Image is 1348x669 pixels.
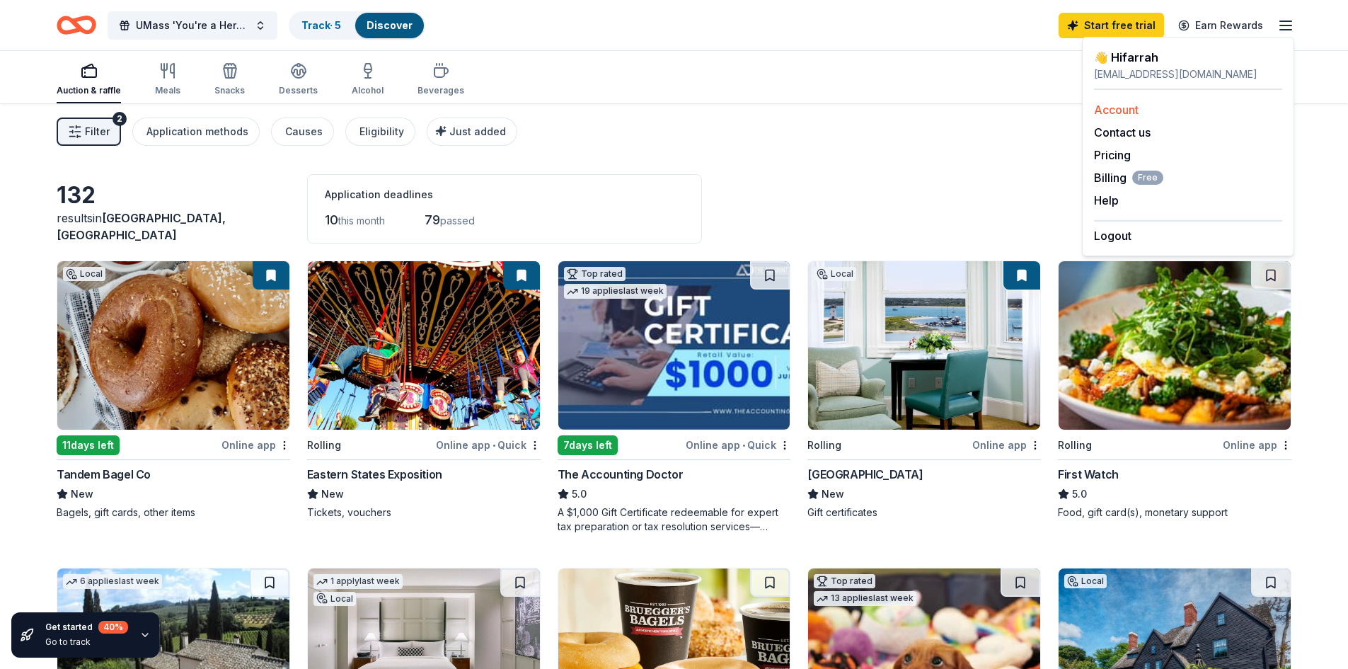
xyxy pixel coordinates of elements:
div: Bagels, gift cards, other items [57,505,290,520]
button: Filter2 [57,118,121,146]
a: Track· 5 [301,19,341,31]
span: Free [1132,171,1163,185]
div: [GEOGRAPHIC_DATA] [807,466,923,483]
button: Contact us [1094,124,1151,141]
span: Just added [449,125,506,137]
div: Top rated [814,574,875,588]
div: Online app Quick [436,436,541,454]
button: Eligibility [345,118,415,146]
div: Desserts [279,85,318,96]
div: Beverages [417,85,464,96]
button: Snacks [214,57,245,103]
span: • [742,440,745,451]
span: this month [338,215,385,227]
a: Image for First WatchRollingOnline appFirst Watch5.0Food, gift card(s), monetary support [1058,261,1291,520]
button: Desserts [279,57,318,103]
div: Snacks [214,85,245,96]
div: Rolling [1058,437,1092,454]
div: Tandem Bagel Co [57,466,151,483]
div: Application deadlines [325,186,684,203]
div: First Watch [1058,466,1119,483]
div: Online app [221,436,290,454]
div: 1 apply last week [313,574,403,589]
div: 👋 Hi farrah [1094,49,1282,66]
div: Rolling [307,437,341,454]
div: Online app [1223,436,1291,454]
img: Image for Eastern States Exposition [308,261,540,430]
div: 19 applies last week [564,284,667,299]
button: Beverages [417,57,464,103]
span: New [321,486,344,503]
div: Local [63,267,105,281]
div: Meals [155,85,180,96]
div: Alcohol [352,85,384,96]
div: 2 [113,112,127,126]
div: 40 % [98,621,128,634]
span: New [71,486,93,503]
div: The Accounting Doctor [558,466,684,483]
div: Food, gift card(s), monetary support [1058,505,1291,520]
div: Local [814,267,856,281]
div: 13 applies last week [814,591,916,606]
button: Application methods [132,118,260,146]
span: UMass 'You're a Hero' Mega Drive [136,17,249,34]
button: Meals [155,57,180,103]
button: Alcohol [352,57,384,103]
img: Image for Tandem Bagel Co [57,261,289,430]
img: Image for First Watch [1059,261,1291,430]
div: 132 [57,181,290,210]
span: New [822,486,844,503]
div: Local [313,592,356,606]
span: 79 [425,212,440,227]
span: 10 [325,212,338,227]
div: 6 applies last week [63,574,162,589]
button: UMass 'You're a Hero' Mega Drive [108,11,277,40]
img: Image for Harbor View Hotel [808,261,1040,430]
div: Application methods [146,123,248,140]
div: Online app Quick [686,436,790,454]
a: Start free trial [1059,13,1164,38]
div: Rolling [807,437,841,454]
span: Billing [1094,169,1163,186]
div: Go to track [45,636,128,648]
a: Image for The Accounting DoctorTop rated19 applieslast week7days leftOnline app•QuickThe Accounti... [558,261,791,534]
span: 5.0 [1072,486,1087,503]
div: 7 days left [558,435,618,455]
a: Image for Harbor View HotelLocalRollingOnline app[GEOGRAPHIC_DATA]NewGift certificates [807,261,1041,520]
a: Image for Eastern States ExpositionRollingOnline app•QuickEastern States ExpositionNewTickets, vo... [307,261,541,520]
div: Local [1064,574,1107,588]
span: • [492,440,495,451]
div: 11 days left [57,435,120,455]
button: BillingFree [1094,169,1163,186]
a: Pricing [1094,148,1131,162]
div: Causes [285,123,323,140]
span: in [57,211,226,242]
button: Just added [427,118,517,146]
button: Help [1094,192,1119,209]
span: passed [440,215,475,227]
a: Earn Rewards [1170,13,1272,38]
span: [GEOGRAPHIC_DATA], [GEOGRAPHIC_DATA] [57,211,226,242]
div: Gift certificates [807,505,1041,520]
div: Eligibility [359,123,404,140]
div: Top rated [564,267,626,281]
a: Image for Tandem Bagel CoLocal11days leftOnline appTandem Bagel CoNewBagels, gift cards, other items [57,261,290,520]
span: Filter [85,123,110,140]
div: Eastern States Exposition [307,466,442,483]
div: Get started [45,621,128,634]
div: results [57,210,290,244]
button: Causes [271,118,334,146]
button: Logout [1094,227,1131,244]
span: 5.0 [572,486,587,503]
a: Home [57,8,96,42]
a: Account [1094,103,1139,117]
button: Auction & raffle [57,57,121,103]
img: Image for The Accounting Doctor [558,261,790,430]
div: [EMAIL_ADDRESS][DOMAIN_NAME] [1094,66,1282,83]
a: Discover [367,19,413,31]
div: Tickets, vouchers [307,505,541,520]
button: Track· 5Discover [289,11,425,40]
div: Auction & raffle [57,85,121,96]
div: A $1,000 Gift Certificate redeemable for expert tax preparation or tax resolution services—recipi... [558,505,791,534]
div: Online app [972,436,1041,454]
